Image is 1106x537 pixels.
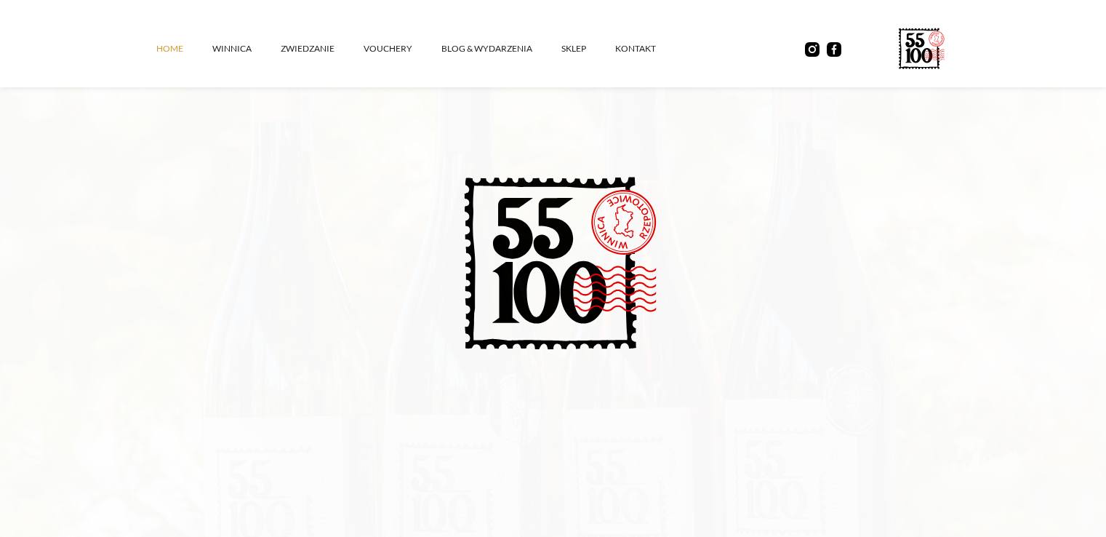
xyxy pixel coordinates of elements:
a: kontakt [615,27,685,71]
a: winnica [212,27,281,71]
a: ZWIEDZANIE [281,27,364,71]
a: Blog & Wydarzenia [441,27,561,71]
a: Home [156,27,212,71]
a: SKLEP [561,27,615,71]
a: vouchery [364,27,441,71]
